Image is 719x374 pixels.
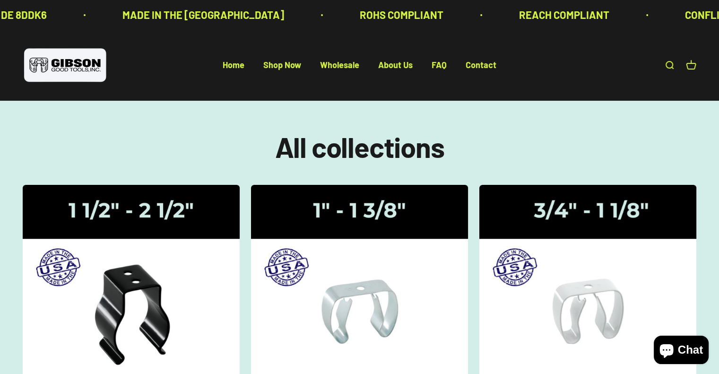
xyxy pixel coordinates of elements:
[94,7,256,23] p: MADE IN THE [GEOGRAPHIC_DATA]
[466,60,496,70] a: Contact
[320,60,359,70] a: Wholesale
[432,60,447,70] a: FAQ
[331,7,415,23] p: ROHS COMPLIANT
[651,336,711,366] inbox-online-store-chat: Shopify online store chat
[23,131,696,162] h1: All collections
[263,60,301,70] a: Shop Now
[491,7,581,23] p: REACH COMPLIANT
[378,60,413,70] a: About Us
[223,60,244,70] a: Home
